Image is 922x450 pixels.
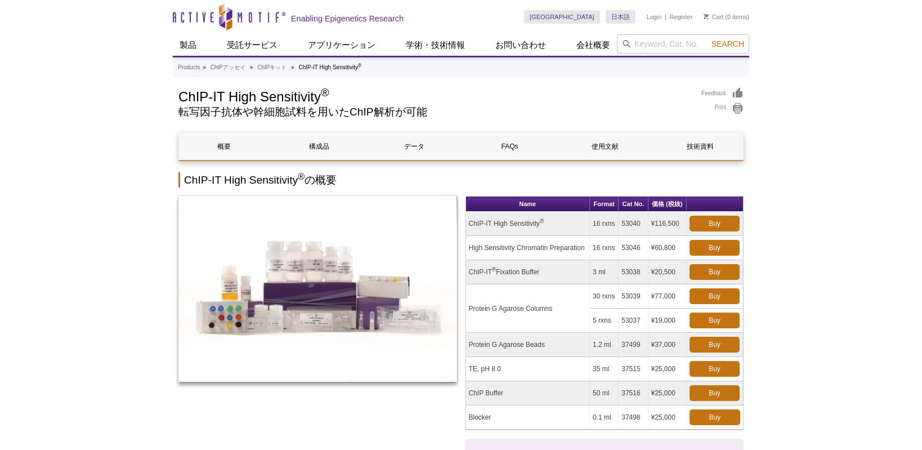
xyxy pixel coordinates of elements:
td: 53039 [619,284,648,309]
li: | [665,10,666,24]
td: ¥20,500 [648,260,687,284]
a: お問い合わせ [489,34,553,56]
a: Feedback [701,87,744,100]
a: Cart [704,13,723,21]
td: 0.1 ml [590,406,619,430]
td: 53046 [619,236,648,260]
a: 構成品 [274,133,364,160]
button: Search [708,39,748,49]
td: ¥60,800 [648,236,687,260]
h1: ChIP-IT High Sensitivity [178,87,690,104]
a: ChIPアッセイ [211,63,245,73]
sup: ® [321,86,329,99]
td: 37515 [619,357,648,381]
a: Buy [690,288,740,304]
a: Products [178,63,200,73]
td: 53040 [619,212,648,236]
th: Cat No. [619,197,648,212]
sup: ® [540,218,544,224]
td: 37499 [619,333,648,357]
a: Register [669,13,692,21]
a: 技術資料 [656,133,745,160]
a: 日本語 [606,10,635,24]
a: 概要 [179,133,268,160]
a: [GEOGRAPHIC_DATA] [524,10,600,24]
a: 学術・技術情報 [399,34,472,56]
td: 53038 [619,260,648,284]
td: 1.2 ml [590,333,619,357]
a: Buy [690,264,740,280]
a: Buy [690,361,740,377]
a: 会社概要 [570,34,617,56]
td: Protein G Agarose Columns [466,284,590,333]
h2: ChIP-IT High Sensitivity の概要 [178,172,744,188]
a: Login [647,13,662,21]
h2: 転写因子抗体や幹細胞試料を用いたChIP解析が可能 [178,107,690,117]
li: » [250,64,253,70]
td: ChIP-IT High Sensitivity [466,212,590,236]
a: ChIPキット [257,63,287,73]
li: (0 items) [704,10,749,24]
a: Buy [690,216,740,231]
a: Buy [690,409,740,425]
h2: Enabling Epigenetics Research [291,14,404,24]
img: Your Cart [704,14,709,19]
a: Buy [690,313,740,328]
td: 37498 [619,406,648,430]
a: FAQs [465,133,554,160]
span: Search [711,39,744,48]
td: 3 ml [590,260,619,284]
td: ¥25,000 [648,381,687,406]
td: ¥25,000 [648,406,687,430]
sup: ® [492,266,496,273]
td: ¥19,000 [648,309,687,333]
th: 価格 (税抜) [648,197,687,212]
a: データ [370,133,459,160]
td: 5 rxns [590,309,619,333]
a: 使用文献 [560,133,650,160]
input: Keyword, Cat. No. [617,34,749,54]
a: Buy [690,385,740,401]
a: 製品 [173,34,203,56]
td: ChIP-IT Fixation Buffer [466,260,590,284]
a: Buy [690,240,740,256]
sup: ® [298,172,305,181]
a: 受託サービス [220,34,284,56]
td: 50 ml [590,381,619,406]
td: ¥116,500 [648,212,687,236]
td: 16 rxns [590,212,619,236]
li: » [291,64,294,70]
td: High Sensitivity Chromatin Preparation [466,236,590,260]
td: 53037 [619,309,648,333]
td: 30 rxns [590,284,619,309]
td: ¥77,000 [648,284,687,309]
td: ¥37,000 [648,333,687,357]
sup: ® [358,63,361,68]
td: Blocker [466,406,590,430]
td: 16 rxns [590,236,619,260]
td: ¥25,000 [648,357,687,381]
a: Buy [690,337,740,353]
td: 35 ml [590,357,619,381]
li: » [203,64,206,70]
img: ChIP-IT High Sensitivity Kit [178,196,457,382]
a: Print [701,103,744,115]
td: TE, pH 8.0 [466,357,590,381]
a: アプリケーション [301,34,382,56]
td: Protein G Agarose Beads [466,333,590,357]
li: ChIP-IT High Sensitivity [299,64,362,70]
th: Name [466,197,590,212]
th: Format [590,197,619,212]
td: 37516 [619,381,648,406]
td: ChIP Buffer [466,381,590,406]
